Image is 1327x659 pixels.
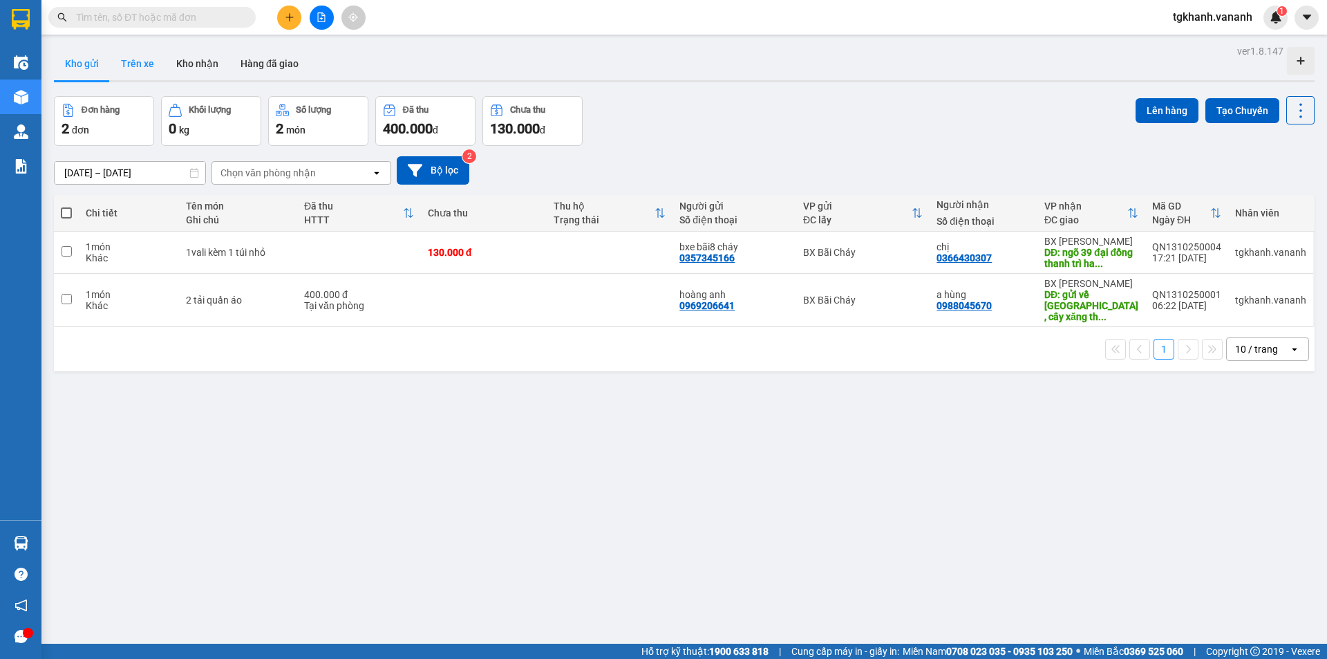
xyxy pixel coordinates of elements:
[803,247,923,258] div: BX Bãi Cháy
[15,568,28,581] span: question-circle
[286,124,305,136] span: món
[937,252,992,263] div: 0366430307
[62,120,69,137] span: 2
[54,96,154,146] button: Đơn hàng2đơn
[82,105,120,115] div: Đơn hàng
[796,195,930,232] th: Toggle SortBy
[220,166,316,180] div: Chọn văn phòng nhận
[679,252,735,263] div: 0357345166
[86,252,172,263] div: Khác
[304,300,414,311] div: Tại văn phòng
[1154,339,1174,360] button: 1
[304,201,403,212] div: Đã thu
[55,162,205,184] input: Select a date range.
[937,241,1030,252] div: chị
[462,149,476,163] sup: 2
[1037,195,1145,232] th: Toggle SortBy
[14,55,28,70] img: warehouse-icon
[1145,195,1228,232] th: Toggle SortBy
[268,96,368,146] button: Số lượng2món
[186,295,290,306] div: 2 tải quần áo
[510,105,545,115] div: Chưa thu
[383,120,433,137] span: 400.000
[1301,11,1313,24] span: caret-down
[1205,98,1279,123] button: Tạo Chuyến
[15,630,28,643] span: message
[779,644,781,659] span: |
[937,216,1030,227] div: Số điện thoại
[1152,252,1221,263] div: 17:21 [DATE]
[1152,289,1221,300] div: QN1310250001
[375,96,476,146] button: Đã thu400.000đ
[554,201,655,212] div: Thu hộ
[791,644,899,659] span: Cung cấp máy in - giấy in:
[297,195,421,232] th: Toggle SortBy
[709,646,769,657] strong: 1900 633 818
[397,156,469,185] button: Bộ lọc
[15,599,28,612] span: notification
[165,47,229,80] button: Kho nhận
[1235,207,1306,219] div: Nhân viên
[1044,214,1127,225] div: ĐC giao
[276,120,283,137] span: 2
[86,300,172,311] div: Khác
[1295,6,1319,30] button: caret-down
[348,12,358,22] span: aim
[803,295,923,306] div: BX Bãi Cháy
[1289,344,1300,355] svg: open
[304,214,403,225] div: HTTT
[433,124,438,136] span: đ
[1277,6,1287,16] sup: 1
[1044,201,1127,212] div: VP nhận
[186,247,290,258] div: 1vali kèm 1 túi nhỏ
[547,195,672,232] th: Toggle SortBy
[1162,8,1263,26] span: tgkhanh.vananh
[1152,300,1221,311] div: 06:22 [DATE]
[54,47,110,80] button: Kho gửi
[946,646,1073,657] strong: 0708 023 035 - 0935 103 250
[310,6,334,30] button: file-add
[1287,47,1315,75] div: Tạo kho hàng mới
[229,47,310,80] button: Hàng đã giao
[1194,644,1196,659] span: |
[1270,11,1282,24] img: icon-new-feature
[679,201,789,212] div: Người gửi
[1124,646,1183,657] strong: 0369 525 060
[277,6,301,30] button: plus
[1235,295,1306,306] div: tgkhanh.vananh
[1044,236,1138,247] div: BX [PERSON_NAME]
[540,124,545,136] span: đ
[317,12,326,22] span: file-add
[1235,247,1306,258] div: tgkhanh.vananh
[179,124,189,136] span: kg
[86,289,172,300] div: 1 món
[57,12,67,22] span: search
[1250,647,1260,656] span: copyright
[186,214,290,225] div: Ghi chú
[14,159,28,174] img: solution-icon
[1152,241,1221,252] div: QN1310250004
[304,289,414,300] div: 400.000 đ
[641,644,769,659] span: Hỗ trợ kỹ thuật:
[803,214,912,225] div: ĐC lấy
[1044,247,1138,269] div: DĐ: ngõ 39 đại đồng thanh trì hai bà trưng
[189,105,231,115] div: Khối lượng
[554,214,655,225] div: Trạng thái
[403,105,429,115] div: Đã thu
[1235,342,1278,356] div: 10 / trang
[76,10,239,25] input: Tìm tên, số ĐT hoặc mã đơn
[1152,214,1210,225] div: Ngày ĐH
[937,199,1030,210] div: Người nhận
[679,300,735,311] div: 0969206641
[285,12,294,22] span: plus
[428,247,540,258] div: 130.000 đ
[169,120,176,137] span: 0
[161,96,261,146] button: Khối lượng0kg
[1076,649,1080,654] span: ⚪️
[679,289,789,300] div: hoàng anh
[296,105,331,115] div: Số lượng
[86,241,172,252] div: 1 món
[803,201,912,212] div: VP gửi
[1098,311,1107,322] span: ...
[482,96,583,146] button: Chưa thu130.000đ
